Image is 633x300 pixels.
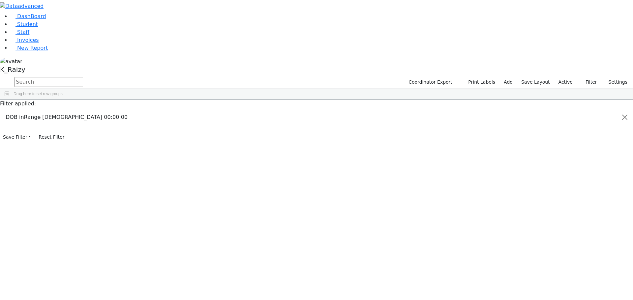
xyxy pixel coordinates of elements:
[617,108,633,126] button: Close
[11,13,46,19] a: DashBoard
[11,29,29,35] a: Staff
[518,77,553,87] button: Save Layout
[556,77,576,87] label: Active
[17,13,46,19] span: DashBoard
[577,77,600,87] button: Filter
[600,77,630,87] button: Settings
[404,77,455,87] button: Coordinator Export
[461,77,498,87] button: Print Labels
[17,45,48,51] span: New Report
[17,37,39,43] span: Invoices
[501,77,516,87] a: Add
[11,45,48,51] a: New Report
[17,29,29,35] span: Staff
[11,21,38,27] a: Student
[11,37,39,43] a: Invoices
[17,21,38,27] span: Student
[14,92,63,96] span: Drag here to set row groups
[36,132,67,142] button: Reset Filter
[15,77,83,87] input: Search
